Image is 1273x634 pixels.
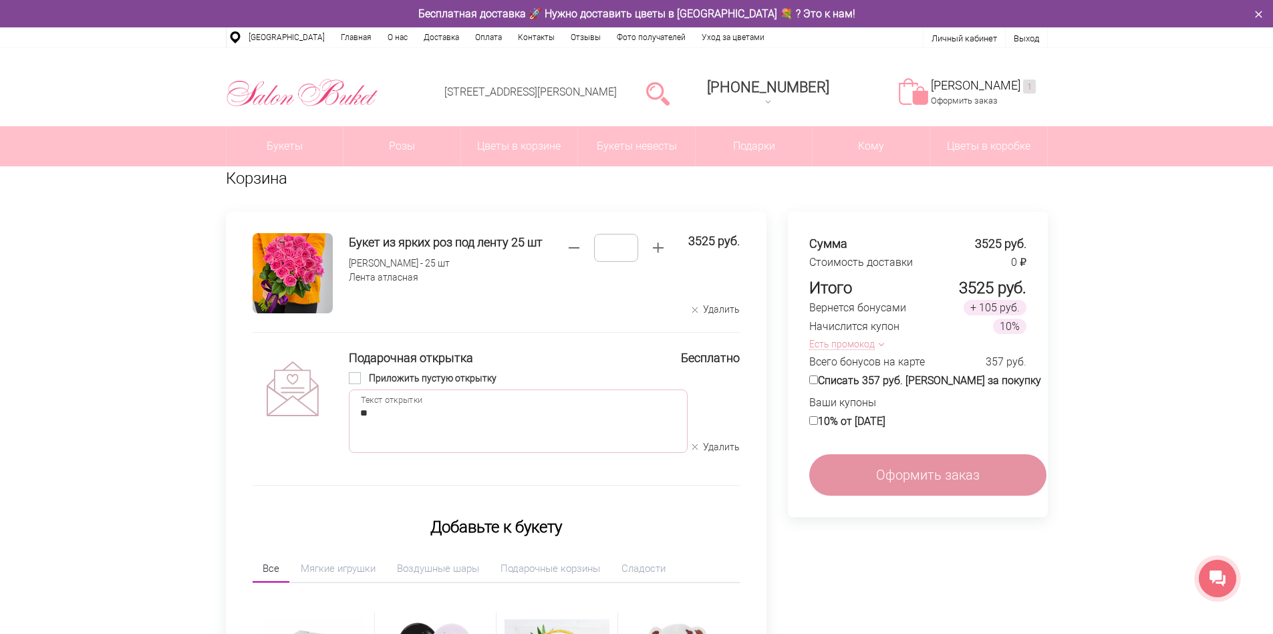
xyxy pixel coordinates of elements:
[227,126,343,166] a: Букеты
[510,27,563,47] a: Контакты
[809,236,847,252] div: Сумма
[349,233,559,257] a: Букет из ярких роз под ленту 25 шт
[699,74,837,112] a: [PHONE_NUMBER]
[253,555,289,583] a: Все
[349,349,665,367] div: Подарочная открытка
[986,355,1026,368] span: 357 руб.
[253,233,333,313] img: Букет из ярких роз под ленту 25 шт
[380,27,416,47] a: О нас
[692,441,740,454] button: Удалить
[241,27,333,47] a: [GEOGRAPHIC_DATA]
[993,319,1026,334] span: 10%
[688,233,740,249] span: 3525 руб.
[931,78,1036,94] a: [PERSON_NAME]1
[349,233,559,251] h4: Букет из ярких роз под ленту 25 шт
[226,166,1048,190] h1: Корзина
[975,236,1026,251] span: 3525 руб.
[333,27,380,47] a: Главная
[467,27,510,47] a: Оплата
[253,515,740,539] h2: Добавьте к букету
[809,354,925,370] div: Всего бонусов на карте
[692,303,740,316] button: Удалить
[809,416,818,425] input: 10% от [DATE]
[809,337,879,351] button: Есть промокод
[387,555,489,583] a: Воздушные шары
[416,27,467,47] a: Доставка
[291,555,386,583] a: Мягкие игрушки
[931,96,998,106] a: Оформить заказ
[490,555,610,583] a: Подарочные корзины
[644,233,673,263] button: Нажмите, чтобы увеличить. Максимальное значение - 500
[1014,33,1039,43] a: Выход
[216,7,1058,21] div: Бесплатная доставка 🚀 Нужно доставить цветы в [GEOGRAPHIC_DATA] 💐 ? Это к нам!
[696,126,813,166] a: Подарки
[226,75,379,110] img: Цветы Нижний Новгород
[369,373,497,383] span: Приложить пустую открытку
[609,27,694,47] a: Фото получателей
[964,300,1026,315] span: + 105 руб.
[681,349,740,367] div: Бесплатно
[959,279,1026,297] span: 3525 руб.
[809,279,852,297] div: Итого
[809,375,818,384] input: Списать 357 руб. [PERSON_NAME] за покупку
[809,395,876,411] div: Ваши купоны
[694,27,772,47] a: Уход за цветами
[809,255,913,271] div: Стоимость доставки
[930,126,1047,166] a: Цветы в коробке
[559,233,589,263] button: Нажмите, чтобы уменьшить. Минимальное значение - 0
[813,126,930,166] span: Кому
[343,126,460,166] a: Розы
[349,257,559,285] div: [PERSON_NAME] - 25 шт Лента атласная
[876,465,980,485] span: Оформить заказ
[707,79,829,96] span: [PHONE_NUMBER]
[809,300,906,316] div: Вернется бонусами
[809,454,1046,496] a: Оформить заказ
[578,126,695,166] a: Букеты невесты
[1011,256,1026,269] span: 0 ₽
[563,27,609,47] a: Отзывы
[809,373,1041,389] label: Списать 357 руб. [PERSON_NAME] за покупку
[1023,80,1036,94] ins: 1
[932,33,997,43] a: Личный кабинет
[461,126,578,166] a: Цветы в корзине
[809,414,885,430] label: 10% от [DATE]
[611,555,676,583] a: Сладости
[444,86,617,98] a: [STREET_ADDRESS][PERSON_NAME]
[809,319,899,335] div: Начислится купон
